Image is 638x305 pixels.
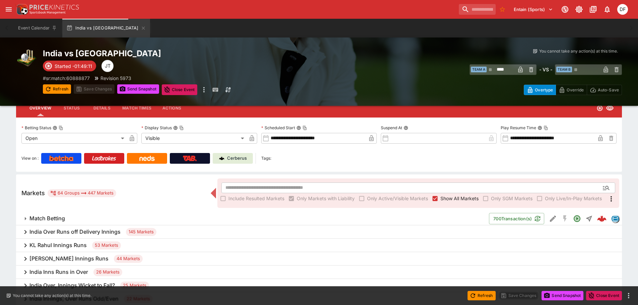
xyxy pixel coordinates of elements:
p: You cannot take any action(s) at this time. [539,48,618,54]
button: Details [87,100,117,116]
button: Copy To Clipboard [302,126,307,130]
h6: KL Rahul Innings Runs [29,242,87,249]
label: Tags: [261,153,271,164]
button: Documentation [587,3,599,15]
h6: India Over Runs off Delivery Innings [29,228,121,235]
p: Started -01:49:11 [55,63,92,70]
div: Joshua Thomson [101,60,114,72]
button: Betting StatusCopy To Clipboard [53,126,57,130]
svg: Open [573,215,581,223]
button: No Bookmarks [497,4,508,15]
button: more [200,84,208,95]
span: 26 Markets [93,269,122,276]
div: betradar [611,215,619,223]
button: Refresh [43,84,71,94]
button: Display StatusCopy To Clipboard [173,126,178,130]
span: 44 Markets [114,255,143,262]
p: Auto-Save [598,86,619,93]
img: TabNZ [183,156,197,161]
img: Sportsbook Management [29,11,66,14]
button: Toggle light/dark mode [573,3,585,15]
img: Cerberus [219,156,224,161]
img: Ladbrokes [92,156,116,161]
div: Open [21,133,127,144]
h6: [PERSON_NAME] Innings Runs [29,255,109,262]
button: Copy To Clipboard [179,126,184,130]
svg: More [607,195,615,203]
img: betradar [612,215,619,222]
button: Event Calendar [14,19,61,37]
button: Close Event [586,291,622,300]
p: Cerberus [227,155,247,162]
button: Connected to PK [559,3,571,15]
button: India vs [GEOGRAPHIC_DATA] [62,19,150,37]
span: Include Resulted Markets [228,195,284,202]
button: Straight [583,213,595,225]
p: Copy To Clipboard [43,75,90,82]
button: Edit Detail [547,213,559,225]
span: Show All Markets [440,195,479,202]
p: Scheduled Start [261,125,295,131]
div: 470cb38a-df23-4420-8839-689c47b5ad5a [597,214,607,223]
button: more [625,292,633,300]
button: Send Snapshot [117,84,159,94]
p: Play Resume Time [501,125,536,131]
span: 25 Markets [120,282,149,289]
button: Match Betting [16,212,489,225]
button: open drawer [3,3,15,15]
button: Override [556,85,587,95]
input: search [459,4,496,15]
p: Overtype [535,86,553,93]
p: Betting Status [21,125,51,131]
img: Neds [139,156,154,161]
span: Only Active/Visible Markets [367,195,428,202]
h6: - VS - [539,66,552,73]
p: Display Status [141,125,172,131]
button: Refresh [468,291,496,300]
span: 145 Markets [126,229,156,235]
h6: Match Betting [29,215,65,222]
div: 64 Groups 447 Markets [50,189,114,197]
a: Cerberus [213,153,253,164]
button: Notifications [601,3,613,15]
span: Team B [556,67,572,72]
button: Scheduled StartCopy To Clipboard [296,126,301,130]
p: Suspend At [381,125,402,131]
div: Start From [524,85,622,95]
h2: Copy To Clipboard [43,48,333,59]
h6: India Inns Runs in Over [29,269,88,276]
button: Overtype [524,85,556,95]
img: logo-cerberus--red.svg [597,214,607,223]
span: Only Markets with Liability [297,195,355,202]
a: 470cb38a-df23-4420-8839-689c47b5ad5a [595,212,609,225]
img: cricket.png [16,48,38,70]
button: Play Resume TimeCopy To Clipboard [538,126,542,130]
span: Only Live/In-Play Markets [545,195,602,202]
button: Close Event [162,84,198,95]
div: David Foster [617,4,628,15]
img: PriceKinetics Logo [15,3,28,16]
button: Match Times [117,100,157,116]
button: Actions [157,100,187,116]
svg: Open [596,105,603,111]
span: 53 Markets [92,242,121,249]
button: Status [57,100,87,116]
label: View on : [21,153,39,164]
button: Overview [24,100,57,116]
svg: Visible [606,104,614,112]
button: David Foster [615,2,630,17]
button: 700Transaction(s) [489,213,544,224]
button: SGM Disabled [559,213,571,225]
div: Visible [141,133,246,144]
h5: Markets [21,189,45,197]
button: Suspend At [404,126,408,130]
button: Send Snapshot [542,291,583,300]
button: Copy To Clipboard [59,126,63,130]
button: Select Tenant [510,4,557,15]
img: PriceKinetics [29,5,79,10]
span: Only SGM Markets [491,195,533,202]
button: Open [600,182,612,194]
p: You cannot take any action(s) at this time. [13,293,91,299]
p: Revision 5973 [100,75,131,82]
button: Open [571,213,583,225]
